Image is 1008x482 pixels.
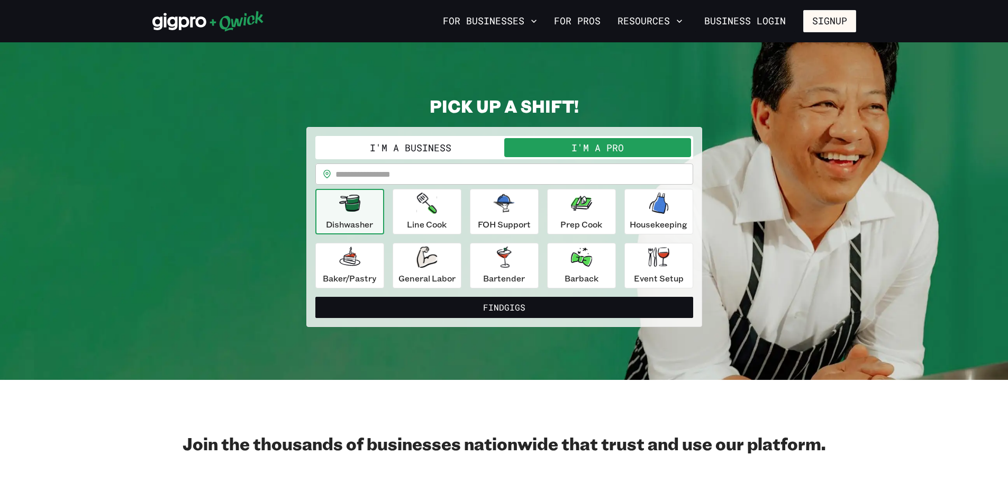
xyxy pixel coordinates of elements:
p: Bartender [483,272,525,285]
p: FOH Support [478,218,531,231]
button: Line Cook [393,189,461,234]
h2: PICK UP A SHIFT! [306,95,702,116]
button: Dishwasher [315,189,384,234]
p: Line Cook [407,218,447,231]
button: Resources [613,12,687,30]
button: FindGigs [315,297,693,318]
p: Baker/Pastry [323,272,376,285]
button: Event Setup [624,243,693,288]
button: Housekeeping [624,189,693,234]
button: Baker/Pastry [315,243,384,288]
button: Bartender [470,243,539,288]
p: Prep Cook [560,218,602,231]
button: I'm a Pro [504,138,691,157]
button: FOH Support [470,189,539,234]
button: Barback [547,243,616,288]
h2: Join the thousands of businesses nationwide that trust and use our platform. [152,433,856,454]
p: Housekeeping [630,218,687,231]
p: General Labor [398,272,456,285]
button: General Labor [393,243,461,288]
p: Barback [565,272,598,285]
a: Business Login [695,10,795,32]
button: For Businesses [439,12,541,30]
p: Event Setup [634,272,684,285]
p: Dishwasher [326,218,373,231]
a: For Pros [550,12,605,30]
button: Prep Cook [547,189,616,234]
button: Signup [803,10,856,32]
button: I'm a Business [317,138,504,157]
